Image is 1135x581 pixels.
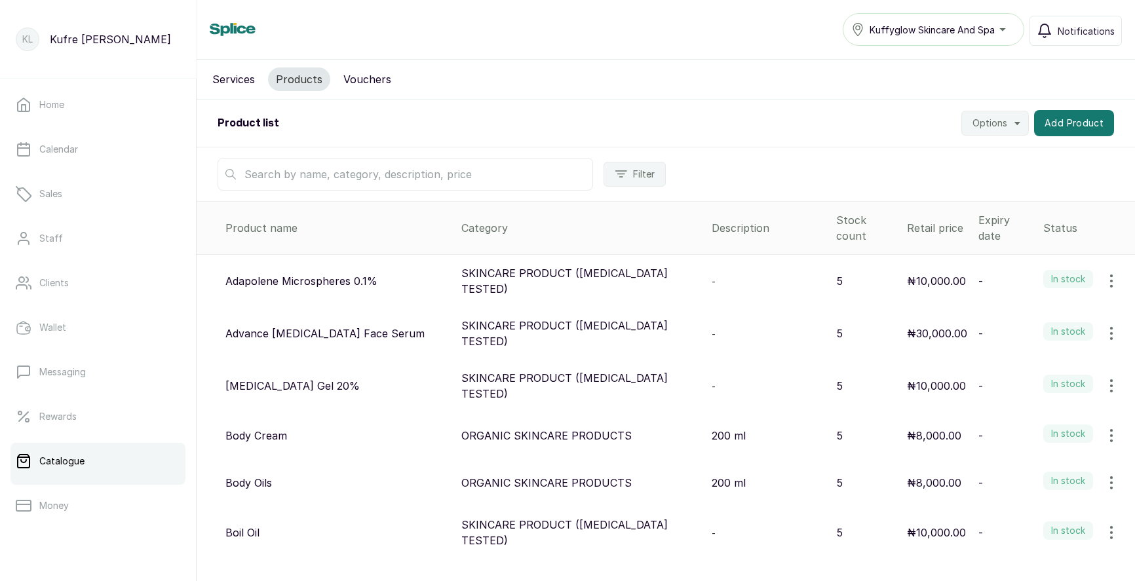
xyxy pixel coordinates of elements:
h2: Product list [218,115,279,131]
p: ₦10,000.00 [907,525,966,540]
p: Calendar [39,143,78,156]
p: ORGANIC SKINCARE PRODUCTS [461,475,632,491]
p: 5 [836,525,843,540]
a: Wallet [10,309,185,346]
button: Products [268,67,330,91]
p: Money [39,499,69,512]
p: Adapolene Microspheres 0.1% [225,273,377,289]
p: 5 [836,475,843,491]
span: - [712,276,716,287]
label: In stock [1043,521,1093,540]
p: Body Cream [225,428,287,443]
p: Sales [39,187,62,200]
p: SKINCARE PRODUCT ([MEDICAL_DATA] TESTED) [461,517,701,548]
div: Retail price [907,220,968,236]
input: Search by name, category, description, price [218,158,593,191]
span: Filter [633,168,655,181]
a: Home [10,86,185,123]
span: Kuffyglow Skincare And Spa [870,23,995,37]
button: Vouchers [336,67,399,91]
p: Advance [MEDICAL_DATA] Face Serum [225,326,425,341]
p: - [978,475,983,491]
button: Filter [604,162,666,187]
a: Messaging [10,354,185,390]
p: - [978,525,983,540]
a: Reports [10,532,185,569]
label: In stock [1043,322,1093,341]
p: - [978,378,983,394]
a: Catalogue [10,443,185,479]
p: - [978,273,983,289]
button: Services [204,67,263,91]
a: Sales [10,176,185,212]
p: SKINCARE PRODUCT ([MEDICAL_DATA] TESTED) [461,318,701,349]
div: Stock count [836,212,896,244]
p: 200 ml [712,475,746,491]
div: Product name [225,220,451,236]
button: Notifications [1029,16,1122,46]
p: Home [39,98,64,111]
p: SKINCARE PRODUCT ([MEDICAL_DATA] TESTED) [461,370,701,402]
button: Add Product [1034,110,1114,136]
p: KL [22,33,33,46]
p: Boil Oil [225,525,260,540]
div: Category [461,220,701,236]
p: Staff [39,232,63,245]
span: Options [972,117,1007,130]
p: Messaging [39,365,86,379]
button: Options [961,111,1029,136]
label: In stock [1043,472,1093,490]
label: In stock [1043,270,1093,288]
p: 200 ml [712,428,746,443]
a: Rewards [10,398,185,435]
p: Rewards [39,410,77,423]
p: ₦10,000.00 [907,378,966,394]
span: - [712,381,716,392]
span: Notifications [1058,24,1115,38]
span: - [712,527,716,538]
span: - [712,328,716,339]
button: Kuffyglow Skincare And Spa [843,13,1024,46]
p: SKINCARE PRODUCT ([MEDICAL_DATA] TESTED) [461,265,701,297]
p: ORGANIC SKINCARE PRODUCTS [461,428,632,443]
p: Body Oils [225,475,272,491]
p: Clients [39,276,69,290]
div: Status [1043,220,1130,236]
p: [MEDICAL_DATA] Gel 20% [225,378,360,394]
a: Money [10,487,185,524]
p: Catalogue [39,455,85,468]
a: Calendar [10,131,185,168]
div: Description [712,220,826,236]
p: ₦30,000.00 [907,326,967,341]
p: Kufre [PERSON_NAME] [50,31,171,47]
p: 5 [836,378,843,394]
div: Expiry date [978,212,1033,244]
p: ₦8,000.00 [907,428,961,443]
p: ₦10,000.00 [907,273,966,289]
p: - [978,326,983,341]
label: In stock [1043,375,1093,393]
p: Wallet [39,321,66,334]
a: Clients [10,265,185,301]
p: 5 [836,326,843,341]
a: Staff [10,220,185,257]
p: ₦8,000.00 [907,475,961,491]
label: In stock [1043,424,1093,443]
p: 5 [836,273,843,289]
p: 5 [836,428,843,443]
p: - [978,428,983,443]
